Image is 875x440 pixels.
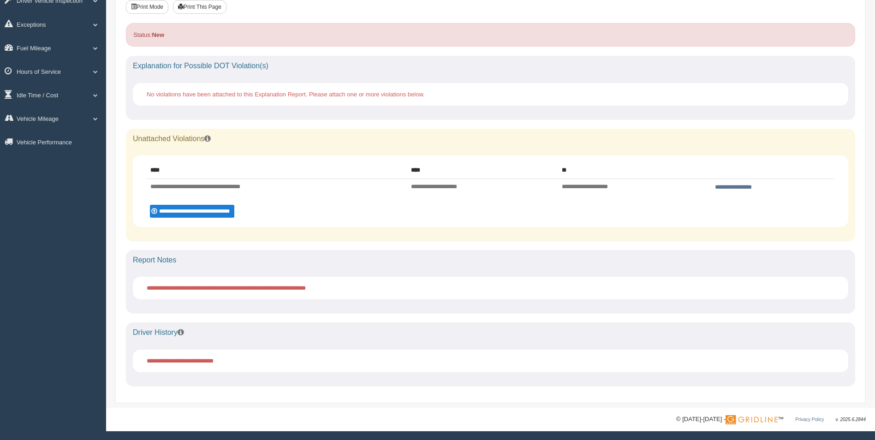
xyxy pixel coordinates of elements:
a: Privacy Policy [795,417,824,422]
div: Unattached Violations [126,129,855,149]
div: Driver History [126,322,855,343]
span: No violations have been attached to this Explanation Report. Please attach one or more violations... [147,91,425,98]
img: Gridline [726,415,778,424]
strong: New [152,31,164,38]
div: Report Notes [126,250,855,270]
div: Explanation for Possible DOT Violation(s) [126,56,855,76]
div: © [DATE]-[DATE] - ™ [676,415,866,424]
span: v. 2025.6.2844 [836,417,866,422]
div: Status: [126,23,855,47]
